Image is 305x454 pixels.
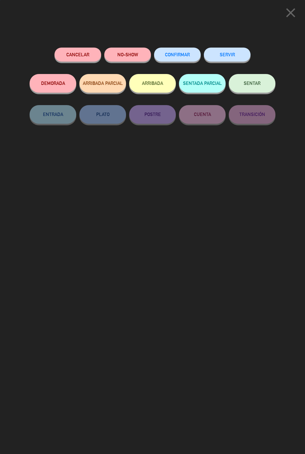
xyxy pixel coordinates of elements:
button: NO-SHOW [104,48,151,62]
button: CUENTA [179,105,226,124]
button: ARRIBADA [129,74,176,93]
button: SENTADA PARCIAL [179,74,226,93]
button: close [281,5,300,23]
button: Cancelar [54,48,101,62]
button: TRANSICIÓN [229,105,275,124]
button: CONFIRMAR [154,48,201,62]
button: ENTRADA [30,105,76,124]
span: SENTAR [244,81,260,86]
button: PLATO [79,105,126,124]
button: SERVIR [204,48,251,62]
button: DEMORADA [30,74,76,93]
span: CONFIRMAR [165,52,190,57]
i: close [283,5,298,21]
button: POSTRE [129,105,176,124]
button: SENTAR [229,74,275,93]
button: ARRIBADA PARCIAL [79,74,126,93]
span: ARRIBADA PARCIAL [83,81,123,86]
